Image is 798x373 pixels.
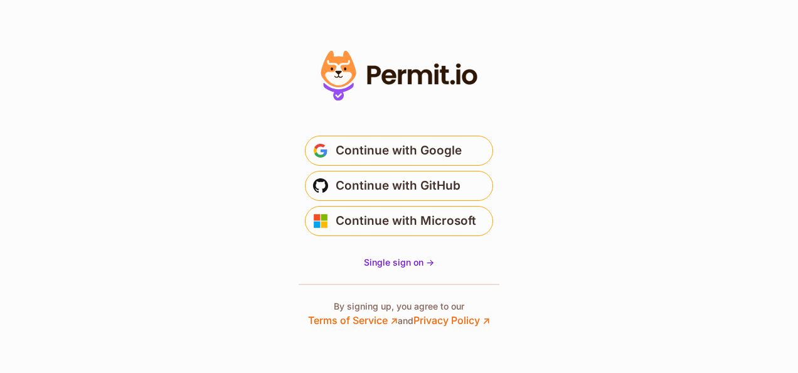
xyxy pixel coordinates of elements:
[336,141,462,161] span: Continue with Google
[413,314,490,327] a: Privacy Policy ↗
[305,206,493,236] button: Continue with Microsoft
[336,176,460,196] span: Continue with GitHub
[308,314,398,327] a: Terms of Service ↗
[305,136,493,166] button: Continue with Google
[364,256,434,269] a: Single sign on ->
[364,257,434,268] span: Single sign on ->
[305,171,493,201] button: Continue with GitHub
[308,300,490,328] p: By signing up, you agree to our and
[336,211,476,231] span: Continue with Microsoft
